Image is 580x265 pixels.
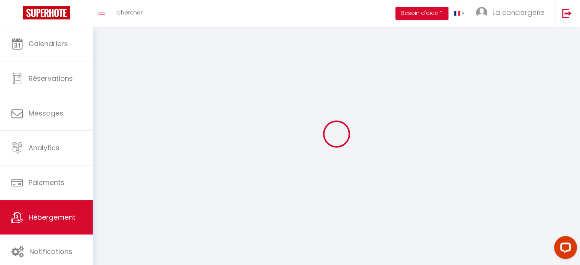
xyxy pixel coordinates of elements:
[476,7,487,18] img: ...
[492,8,545,17] span: La conciergerie
[562,8,572,18] img: logout
[29,39,68,48] span: Calendriers
[29,247,72,256] span: Notifications
[29,143,59,153] span: Analytics
[23,6,70,19] img: Super Booking
[116,8,143,16] span: Chercher
[29,212,76,222] span: Hébergement
[29,74,73,83] span: Réservations
[29,178,64,187] span: Paiements
[548,233,580,265] iframe: LiveChat chat widget
[29,108,63,118] span: Messages
[395,7,448,20] button: Besoin d'aide ?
